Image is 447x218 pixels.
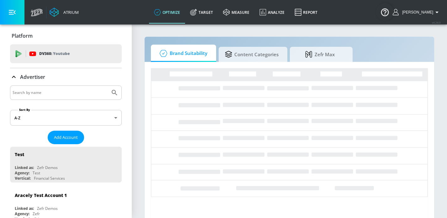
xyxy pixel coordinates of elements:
[20,74,45,80] p: Advertiser
[10,68,122,86] div: Advertiser
[185,1,218,24] a: Target
[10,110,122,126] div: A-Z
[34,176,65,181] div: Financial Services
[157,46,207,61] span: Brand Suitability
[33,211,40,216] div: Zefr
[54,134,78,141] span: Add Account
[15,165,34,170] div: Linked as:
[15,211,29,216] div: Agency:
[39,50,70,57] p: DV360:
[18,108,31,112] label: Sort By
[13,89,108,97] input: Search by name
[10,27,122,45] div: Platform
[225,47,279,62] span: Content Categories
[33,170,40,176] div: Test
[218,1,254,24] a: measure
[48,131,84,144] button: Add Account
[296,47,344,62] span: Zefr Max
[37,206,58,211] div: Zefr Demos
[290,1,322,24] a: Report
[15,192,67,198] div: Aracely Test Account 1
[254,1,290,24] a: Analyze
[15,176,31,181] div: Vertical:
[10,147,122,183] div: TestLinked as:Zefr DemosAgency:TestVertical:Financial Services
[393,8,441,16] button: [PERSON_NAME]
[50,8,79,17] a: Atrium
[15,206,34,211] div: Linked as:
[53,50,70,57] p: Youtube
[37,165,58,170] div: Zefr Demos
[10,44,122,63] div: DV360: Youtube
[376,3,394,21] button: Open Resource Center
[149,1,185,24] a: optimize
[15,170,29,176] div: Agency:
[61,9,79,15] div: Atrium
[400,10,433,14] span: login as: jen.breen@zefr.com
[432,21,441,24] span: v 4.24.0
[15,151,24,157] div: Test
[12,32,33,39] p: Platform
